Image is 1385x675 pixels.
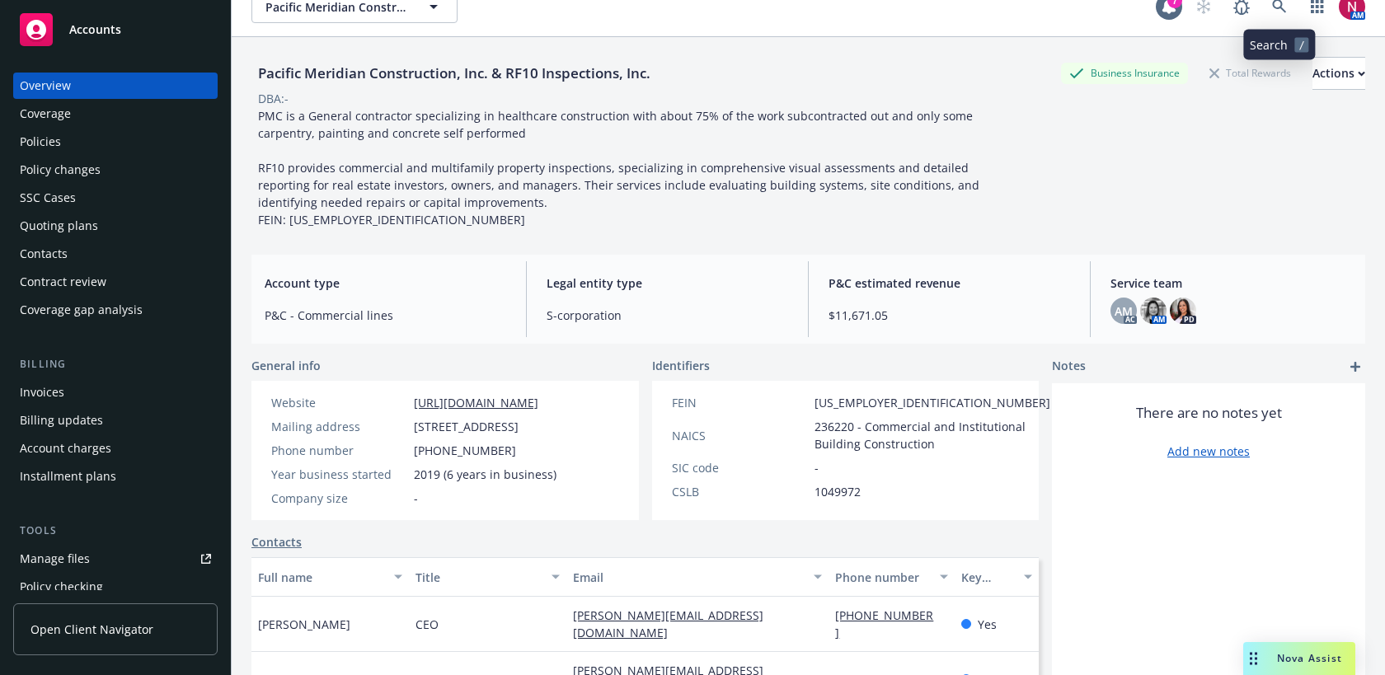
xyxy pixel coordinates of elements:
[20,185,76,211] div: SSC Cases
[1110,274,1352,292] span: Service team
[265,274,506,292] span: Account type
[271,490,407,507] div: Company size
[251,357,321,374] span: General info
[20,407,103,434] div: Billing updates
[13,463,218,490] a: Installment plans
[271,442,407,459] div: Phone number
[815,394,1050,411] span: [US_EMPLOYER_IDENTIFICATION_NUMBER]
[414,442,516,459] span: [PHONE_NUMBER]
[815,459,819,476] span: -
[13,129,218,155] a: Policies
[1061,63,1188,83] div: Business Insurance
[20,101,71,127] div: Coverage
[573,607,763,640] a: [PERSON_NAME][EMAIL_ADDRESS][DOMAIN_NAME]
[672,394,808,411] div: FEIN
[13,213,218,239] a: Quoting plans
[1170,298,1196,324] img: photo
[13,435,218,462] a: Account charges
[13,407,218,434] a: Billing updates
[13,185,218,211] a: SSC Cases
[1140,298,1167,324] img: photo
[13,101,218,127] a: Coverage
[13,546,218,572] a: Manage files
[20,463,116,490] div: Installment plans
[961,569,1014,586] div: Key contact
[1052,357,1086,377] span: Notes
[258,90,289,107] div: DBA: -
[13,574,218,600] a: Policy checking
[415,616,439,633] span: CEO
[547,307,788,324] span: S-corporation
[20,129,61,155] div: Policies
[1115,302,1133,320] span: AM
[414,418,519,435] span: [STREET_ADDRESS]
[414,395,538,410] a: [URL][DOMAIN_NAME]
[271,418,407,435] div: Mailing address
[13,157,218,183] a: Policy changes
[829,274,1070,292] span: P&C estimated revenue
[265,307,506,324] span: P&C - Commercial lines
[258,569,384,586] div: Full name
[20,269,106,295] div: Contract review
[414,466,556,483] span: 2019 (6 years in business)
[31,621,153,638] span: Open Client Navigator
[566,557,829,597] button: Email
[1136,403,1282,423] span: There are no notes yet
[13,379,218,405] a: Invoices
[20,297,143,323] div: Coverage gap analysis
[672,459,808,476] div: SIC code
[955,557,1039,597] button: Key contact
[1277,651,1342,665] span: Nova Assist
[13,7,218,53] a: Accounts
[20,379,64,405] div: Invoices
[1201,63,1299,83] div: Total Rewards
[271,466,407,483] div: Year business started
[13,356,218,373] div: Billing
[251,557,409,597] button: Full name
[414,490,418,507] span: -
[20,157,101,183] div: Policy changes
[13,241,218,267] a: Contacts
[69,23,121,36] span: Accounts
[652,357,710,374] span: Identifiers
[409,557,566,597] button: Title
[978,616,997,633] span: Yes
[20,241,68,267] div: Contacts
[1345,357,1365,377] a: add
[258,616,350,633] span: [PERSON_NAME]
[20,213,98,239] div: Quoting plans
[251,63,657,84] div: Pacific Meridian Construction, Inc. & RF10 Inspections, Inc.
[829,557,955,597] button: Phone number
[829,307,1070,324] span: $11,671.05
[258,108,983,227] span: PMC is a General contractor specializing in healthcare construction with about 75% of the work su...
[835,607,933,640] a: [PHONE_NUMBER]
[1167,443,1250,460] a: Add new notes
[20,546,90,572] div: Manage files
[415,569,542,586] div: Title
[815,483,861,500] span: 1049972
[13,73,218,99] a: Overview
[13,297,218,323] a: Coverage gap analysis
[835,569,930,586] div: Phone number
[815,418,1050,452] span: 236220 - Commercial and Institutional Building Construction
[20,73,71,99] div: Overview
[20,574,103,600] div: Policy checking
[13,523,218,539] div: Tools
[573,569,804,586] div: Email
[13,269,218,295] a: Contract review
[1243,642,1355,675] button: Nova Assist
[1312,57,1365,90] button: Actions
[271,394,407,411] div: Website
[1243,642,1264,675] div: Drag to move
[547,274,788,292] span: Legal entity type
[251,533,302,551] a: Contacts
[1312,58,1365,89] div: Actions
[672,427,808,444] div: NAICS
[20,435,111,462] div: Account charges
[672,483,808,500] div: CSLB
